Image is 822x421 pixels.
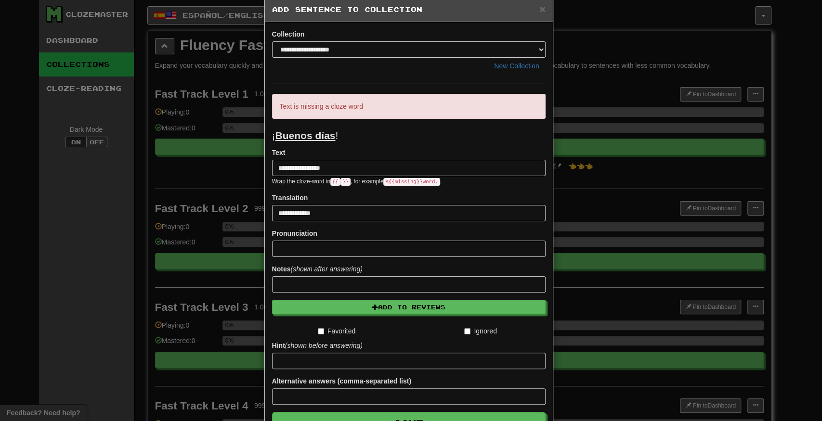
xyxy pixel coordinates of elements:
[272,300,546,314] button: Add to Reviews
[383,178,440,186] code: A {{ missing }} word.
[488,58,545,74] button: New Collection
[272,148,286,157] label: Text
[464,326,496,336] label: Ignored
[340,178,351,186] code: }}
[272,193,308,203] label: Translation
[539,4,545,14] button: Close
[318,328,324,334] input: Favorited
[272,376,411,386] label: Alternative answers (comma-separated list)
[272,229,317,238] label: Pronunciation
[318,326,355,336] label: Favorited
[272,178,442,185] small: Wrap the cloze-word in , for example .
[272,128,546,143] p: ¡ !
[275,130,336,141] u: Buenos días
[330,178,340,186] code: {{
[272,341,363,350] label: Hint
[285,342,363,349] em: (shown before answering)
[290,265,362,273] em: (shown after answering)
[272,264,363,274] label: Notes
[272,5,546,14] h5: Add Sentence to Collection
[272,29,305,39] label: Collection
[539,3,545,14] span: ×
[464,328,470,334] input: Ignored
[272,94,546,119] p: Text is missing a cloze word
